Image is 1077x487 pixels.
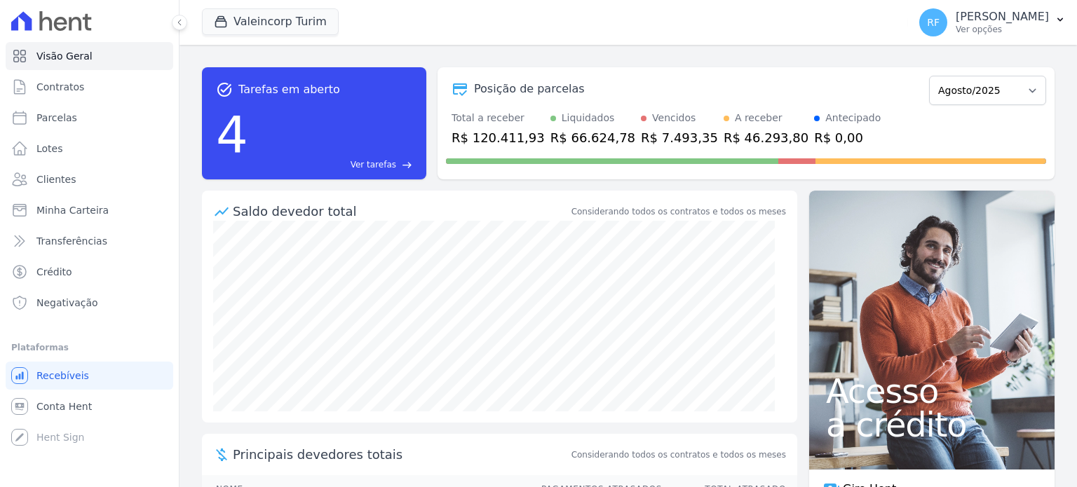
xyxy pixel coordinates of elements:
span: Acesso [826,374,1038,408]
button: RF [PERSON_NAME] Ver opções [908,3,1077,42]
span: Crédito [36,265,72,279]
span: a crédito [826,408,1038,441]
a: Visão Geral [6,42,173,70]
div: R$ 46.293,80 [724,128,808,147]
a: Parcelas [6,104,173,132]
span: Clientes [36,172,76,186]
p: [PERSON_NAME] [956,10,1049,24]
div: Plataformas [11,339,168,356]
a: Contratos [6,73,173,101]
a: Crédito [6,258,173,286]
span: RF [927,18,940,27]
span: Minha Carteira [36,203,109,217]
span: Conta Hent [36,399,92,413]
div: A receber [735,111,783,125]
div: Liquidados [562,111,615,125]
div: Antecipado [825,111,881,125]
div: Total a receber [452,111,545,125]
span: task_alt [216,81,233,98]
span: Transferências [36,234,107,248]
a: Clientes [6,165,173,193]
div: R$ 0,00 [814,128,881,147]
a: Conta Hent [6,392,173,420]
a: Ver tarefas east [254,158,412,171]
a: Negativação [6,289,173,317]
span: Contratos [36,80,84,94]
div: 4 [216,98,248,171]
a: Transferências [6,227,173,255]
div: Vencidos [652,111,696,125]
div: Considerando todos os contratos e todos os meses [571,205,786,218]
p: Ver opções [956,24,1049,35]
span: Tarefas em aberto [238,81,340,98]
div: R$ 7.493,35 [641,128,718,147]
span: Considerando todos os contratos e todos os meses [571,448,786,461]
div: Posição de parcelas [474,81,585,97]
a: Minha Carteira [6,196,173,224]
span: Recebíveis [36,369,89,383]
button: Valeincorp Turim [202,8,339,35]
div: R$ 66.624,78 [550,128,635,147]
a: Recebíveis [6,362,173,390]
span: Parcelas [36,111,77,125]
span: Visão Geral [36,49,93,63]
span: Negativação [36,296,98,310]
div: R$ 120.411,93 [452,128,545,147]
span: Principais devedores totais [233,445,569,464]
a: Lotes [6,135,173,163]
span: east [402,160,412,170]
span: Ver tarefas [351,158,396,171]
div: Saldo devedor total [233,202,569,221]
span: Lotes [36,142,63,156]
